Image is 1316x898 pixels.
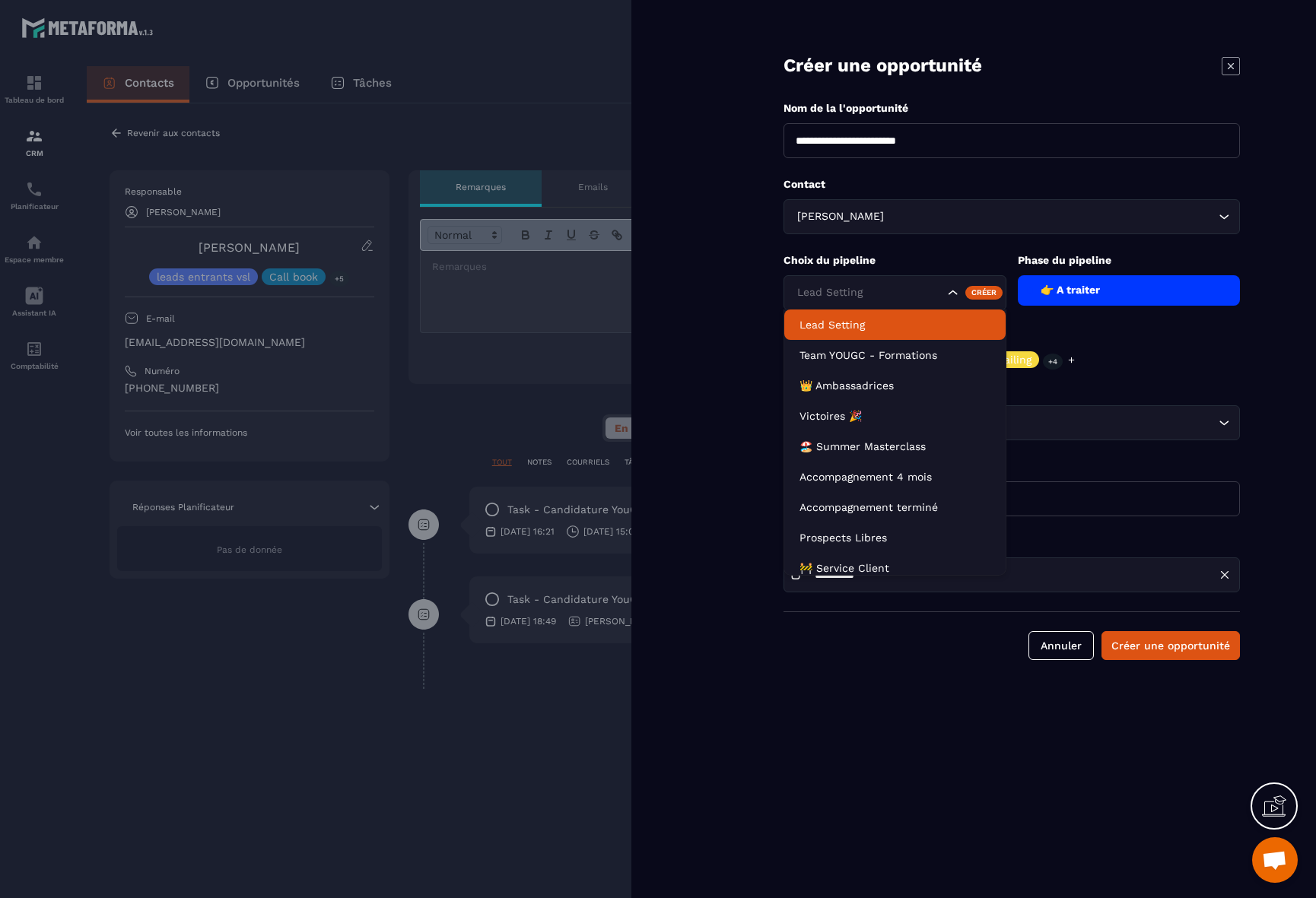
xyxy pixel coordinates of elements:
p: Choix du pipeline [784,253,1006,268]
div: Search for option [784,275,1006,310]
p: Date de fermeture [784,535,1240,550]
p: Accompagnement terminé [799,500,990,515]
p: Créer une opportunité [784,53,982,78]
p: Lead Setting [799,317,990,332]
div: Ouvrir le chat [1252,837,1298,883]
p: 🚧 Service Client [799,560,990,576]
div: Créer [965,286,1003,300]
p: Montant [784,459,1240,474]
p: 👑 Ambassadrices [799,378,990,393]
p: Choix Étiquette [784,329,1240,344]
button: Annuler [1028,631,1094,660]
p: Accompagnement 4 mois [799,469,990,484]
button: Créer une opportunité [1101,631,1240,660]
p: 🏖️ Summer Masterclass [799,439,990,454]
input: Search for option [887,208,1215,225]
p: Nom de la l'opportunité [784,101,1240,116]
input: Search for option [793,284,944,301]
div: Search for option [784,405,1240,440]
p: Produit [784,383,1240,398]
p: Team YOUGC - Formations [799,347,990,363]
p: Victoires 🎉 [799,408,990,424]
p: Prospects Libres [799,530,990,545]
p: +4 [1043,354,1063,370]
span: [PERSON_NAME] [793,208,887,225]
div: Search for option [784,199,1240,234]
p: Phase du pipeline [1018,253,1241,268]
p: Contact [784,177,1240,192]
